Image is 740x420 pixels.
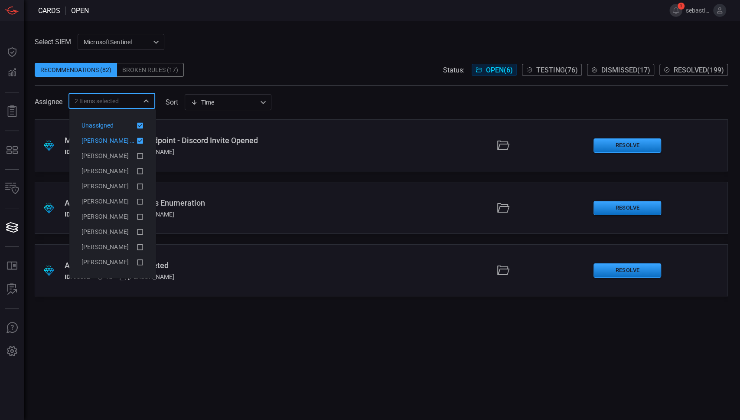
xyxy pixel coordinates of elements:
[75,194,151,209] li: nick giannoulis
[2,217,23,238] button: Cards
[2,279,23,300] button: ALERT ANALYSIS
[81,167,129,174] span: [PERSON_NAME]
[443,66,465,74] span: Status:
[81,152,129,159] span: [PERSON_NAME]
[191,98,258,107] div: Time
[686,7,710,14] span: sebastien.bossous
[2,42,23,62] button: Dashboard
[65,148,90,155] h5: ID: 4c09a
[35,98,62,106] span: Assignee
[593,201,661,215] button: Resolve
[536,66,578,74] span: Testing ( 76 )
[486,66,513,74] span: Open ( 6 )
[117,63,184,77] div: Broken Rules (17)
[81,213,129,220] span: [PERSON_NAME]
[75,179,151,194] li: jeremy kwiek
[81,198,129,205] span: [PERSON_NAME]
[166,98,178,106] label: sort
[593,138,661,153] button: Resolve
[65,211,90,218] h5: ID: c5e21
[81,122,114,129] span: Unassigned
[75,209,151,224] li: nikolai iler
[75,97,119,105] span: 2 Items selected
[140,95,152,107] button: Close
[75,240,151,255] li: zach ryan
[587,64,654,76] button: Dismissed(17)
[472,64,517,76] button: Open(6)
[35,63,117,77] div: Recommendations (82)
[593,263,661,278] button: Resolve
[678,3,685,10] span: 1
[81,259,129,266] span: [PERSON_NAME]
[81,183,129,190] span: [PERSON_NAME]
[84,38,150,46] p: MicrosoftSentinel
[65,261,288,270] div: Azure - Backup Policy Deleted
[65,198,288,207] div: Azure - Managed Identities Enumeration
[35,38,71,46] label: Select SIEM
[38,7,60,15] span: Cards
[522,64,582,76] button: Testing(76)
[659,64,728,76] button: Resolved(199)
[81,137,153,144] span: [PERSON_NAME] (Myself)
[669,4,682,17] button: 1
[81,243,129,250] span: [PERSON_NAME]
[2,101,23,122] button: Reports
[75,118,151,133] li: Unassigned
[75,133,151,148] li: sebastien bossous (Myself)
[674,66,724,74] span: Resolved ( 199 )
[65,136,288,145] div: Microsoft Defender for Endpoint - Discord Invite Opened
[75,255,151,270] li: zachary hinkel
[2,341,23,362] button: Preferences
[71,7,89,15] span: open
[2,256,23,276] button: Rule Catalog
[2,140,23,161] button: MITRE - Detection Posture
[2,62,23,83] button: Detections
[2,178,23,199] button: Inventory
[65,273,90,280] h5: ID: 90c92
[81,228,129,235] span: [PERSON_NAME]
[2,318,23,338] button: Ask Us A Question
[601,66,650,74] span: Dismissed ( 17 )
[75,164,151,179] li: adam kaplan
[75,148,151,164] li: Lee Hambelton
[75,224,151,240] li: rhys jung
